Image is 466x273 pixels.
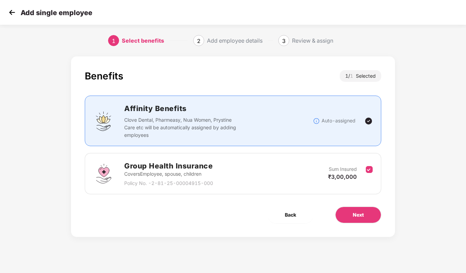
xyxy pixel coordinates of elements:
h2: Affinity Benefits [124,103,313,114]
p: Add single employee [21,9,92,17]
img: svg+xml;base64,PHN2ZyB4bWxucz0iaHR0cDovL3d3dy53My5vcmcvMjAwMC9zdmciIHdpZHRoPSIzMCIgaGVpZ2h0PSIzMC... [7,7,17,18]
div: Review & assign [292,35,333,46]
p: Auto-assigned [322,117,356,124]
h2: Group Health Insurance [124,160,213,172]
div: Add employee details [207,35,263,46]
span: ₹3,00,000 [328,173,357,180]
span: 3 [282,37,286,44]
span: Back [285,211,296,219]
button: Next [335,207,381,223]
div: 1 / Selected [340,70,381,82]
p: Policy No. - 2-81-25-00004915-000 [124,179,213,187]
img: svg+xml;base64,PHN2ZyBpZD0iSW5mb18tXzMyeDMyIiBkYXRhLW5hbWU9IkluZm8gLSAzMngzMiIgeG1sbnM9Imh0dHA6Ly... [313,118,320,124]
button: Back [268,207,313,223]
span: 1 [112,37,115,44]
span: 1 [350,73,356,79]
p: Clove Dental, Pharmeasy, Nua Women, Prystine Care etc will be automatically assigned by adding em... [124,116,237,139]
p: Sum Insured [329,165,357,173]
div: Benefits [85,70,123,82]
span: 2 [197,37,200,44]
span: Next [353,211,364,219]
img: svg+xml;base64,PHN2ZyBpZD0iQWZmaW5pdHlfQmVuZWZpdHMiIGRhdGEtbmFtZT0iQWZmaW5pdHkgQmVuZWZpdHMiIHhtbG... [93,111,114,131]
img: svg+xml;base64,PHN2ZyBpZD0iR3JvdXBfSGVhbHRoX0luc3VyYW5jZSIgZGF0YS1uYW1lPSJHcm91cCBIZWFsdGggSW5zdX... [93,163,114,184]
div: Select benefits [122,35,164,46]
p: Covers Employee, spouse, children [124,170,213,178]
img: svg+xml;base64,PHN2ZyBpZD0iVGljay0yNHgyNCIgeG1sbnM9Imh0dHA6Ly93d3cudzMub3JnLzIwMDAvc3ZnIiB3aWR0aD... [364,117,373,125]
